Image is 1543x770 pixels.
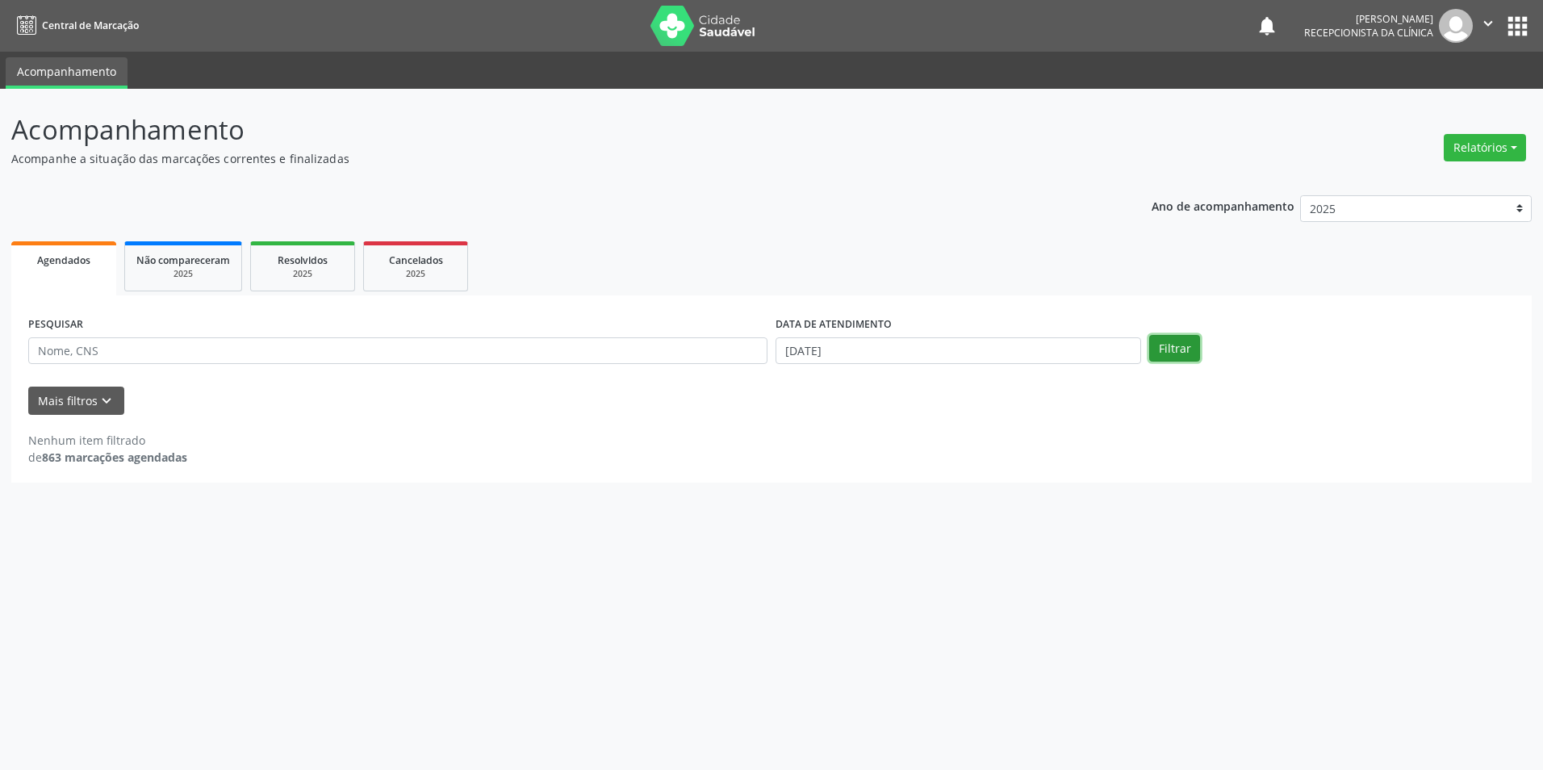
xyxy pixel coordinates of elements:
label: DATA DE ATENDIMENTO [776,312,892,337]
p: Acompanhe a situação das marcações correntes e finalizadas [11,150,1076,167]
a: Acompanhamento [6,57,128,89]
a: Central de Marcação [11,12,139,39]
div: 2025 [262,268,343,280]
button: Mais filtroskeyboard_arrow_down [28,387,124,415]
div: Nenhum item filtrado [28,432,187,449]
span: Não compareceram [136,253,230,267]
button: apps [1503,12,1532,40]
input: Selecione um intervalo [776,337,1141,365]
p: Acompanhamento [11,110,1076,150]
button: Relatórios [1444,134,1526,161]
input: Nome, CNS [28,337,767,365]
button:  [1473,9,1503,43]
strong: 863 marcações agendadas [42,450,187,465]
p: Ano de acompanhamento [1152,195,1294,216]
span: Agendados [37,253,90,267]
div: de [28,449,187,466]
i: keyboard_arrow_down [98,392,115,410]
label: PESQUISAR [28,312,83,337]
div: 2025 [136,268,230,280]
button: Filtrar [1149,335,1200,362]
span: Cancelados [389,253,443,267]
img: img [1439,9,1473,43]
i:  [1479,15,1497,32]
button: notifications [1256,15,1278,37]
div: 2025 [375,268,456,280]
span: Recepcionista da clínica [1304,26,1433,40]
span: Resolvidos [278,253,328,267]
span: Central de Marcação [42,19,139,32]
div: [PERSON_NAME] [1304,12,1433,26]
